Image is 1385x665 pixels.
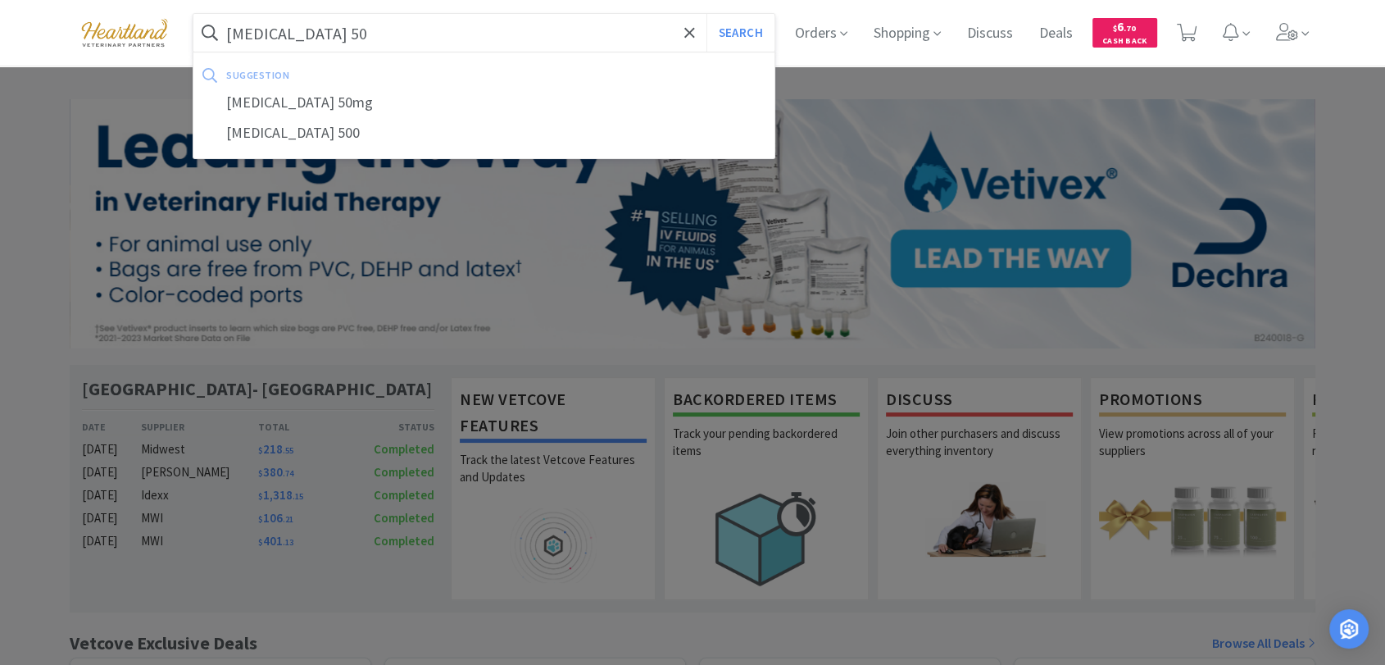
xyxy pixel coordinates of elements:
img: cad7bdf275c640399d9c6e0c56f98fd2_10.png [70,10,179,55]
a: Deals [1033,26,1079,41]
input: Search by item, sku, manufacturer, ingredient, size... [193,14,774,52]
span: 6 [1113,19,1136,34]
div: Open Intercom Messenger [1329,609,1369,649]
span: . 70 [1124,23,1136,34]
span: Cash Back [1102,37,1147,48]
div: suggestion [226,62,527,88]
div: [MEDICAL_DATA] 50mg [193,88,774,118]
button: Search [706,14,774,52]
a: $6.70Cash Back [1092,11,1157,55]
a: Discuss [960,26,1019,41]
div: [MEDICAL_DATA] 500 [193,118,774,148]
span: $ [1113,23,1117,34]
